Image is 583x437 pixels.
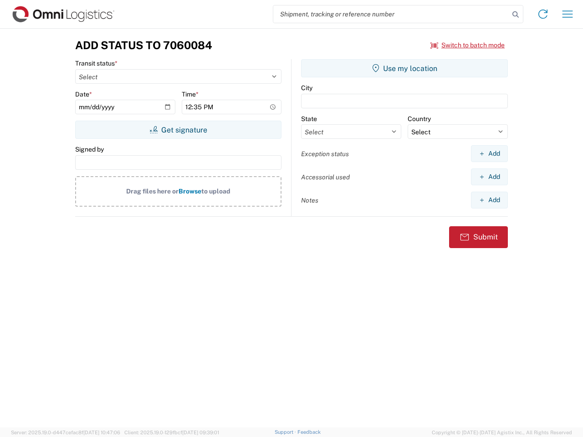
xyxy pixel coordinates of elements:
[430,38,505,53] button: Switch to batch mode
[75,39,212,52] h3: Add Status to 7060084
[301,150,349,158] label: Exception status
[126,188,179,195] span: Drag files here or
[471,192,508,208] button: Add
[75,90,92,98] label: Date
[273,5,509,23] input: Shipment, tracking or reference number
[449,226,508,248] button: Submit
[75,59,118,67] label: Transit status
[179,188,201,195] span: Browse
[301,196,318,204] label: Notes
[301,84,312,92] label: City
[275,429,297,435] a: Support
[75,145,104,153] label: Signed by
[432,428,572,437] span: Copyright © [DATE]-[DATE] Agistix Inc., All Rights Reserved
[124,430,219,435] span: Client: 2025.19.0-129fbcf
[75,121,281,139] button: Get signature
[182,430,219,435] span: [DATE] 09:39:01
[301,115,317,123] label: State
[83,430,120,435] span: [DATE] 10:47:06
[301,59,508,77] button: Use my location
[297,429,321,435] a: Feedback
[201,188,230,195] span: to upload
[182,90,199,98] label: Time
[11,430,120,435] span: Server: 2025.19.0-d447cefac8f
[471,168,508,185] button: Add
[471,145,508,162] button: Add
[408,115,431,123] label: Country
[301,173,350,181] label: Accessorial used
